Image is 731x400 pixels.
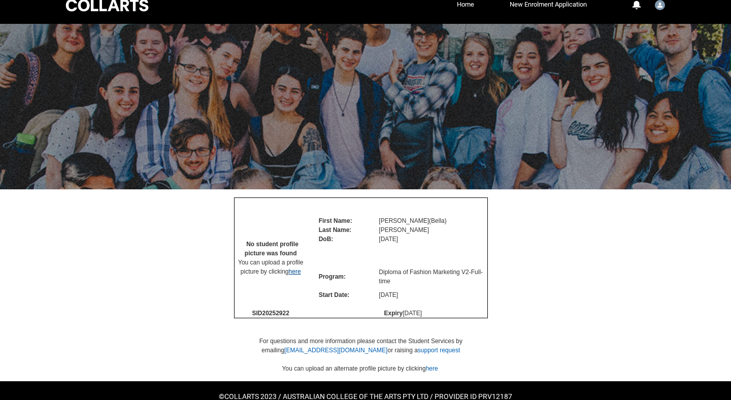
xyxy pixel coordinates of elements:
td: Diploma of Fashion Marketing V2 - Full-time [379,263,487,290]
a: [EMAIL_ADDRESS][DOMAIN_NAME] [284,347,387,354]
a: here [289,268,301,275]
span: [DATE] [403,310,422,317]
span: You can upload an alternate profile picture by clicking [282,365,438,372]
span: You can upload a profile picture by clicking [238,259,303,275]
a: support request [418,347,460,354]
span: For questions and more information please contact the Student Services by emailing or raising a [259,338,462,354]
span: Expiry [384,310,403,317]
span: SID 20252922 [252,310,289,317]
span: Last Name: [319,226,352,234]
span: Start Date: [319,291,350,298]
span: First Name: [319,217,352,224]
span: [PERSON_NAME] [379,226,429,234]
span: DoB: [319,236,334,243]
span: [DATE] [379,236,398,243]
span: No student profile picture was found [245,241,298,257]
span: [PERSON_NAME] ( Bella ) [379,217,446,224]
span: [DATE] [379,291,398,298]
span: Program: [319,273,346,280]
a: here [426,365,438,372]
